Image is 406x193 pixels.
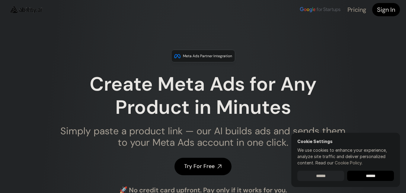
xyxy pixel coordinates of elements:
span: Read our . [315,160,363,165]
a: Try For Free [174,158,232,175]
a: Pricing [347,6,366,14]
p: Meta Ads Partner Integration [183,53,232,59]
h6: Cookie Settings [297,139,394,144]
h4: Try For Free [184,163,215,170]
h1: Create Meta Ads for Any Product in Minutes [56,73,350,119]
h4: Sign In [377,5,395,14]
h1: Simply paste a product link — our AI builds ads and sends them to your Meta Ads account in one cl... [56,125,350,148]
p: We use cookies to enhance your experience, analyze site traffic and deliver personalized content. [297,147,394,166]
a: Sign In [372,3,400,16]
a: Cookie Policy [335,160,362,165]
